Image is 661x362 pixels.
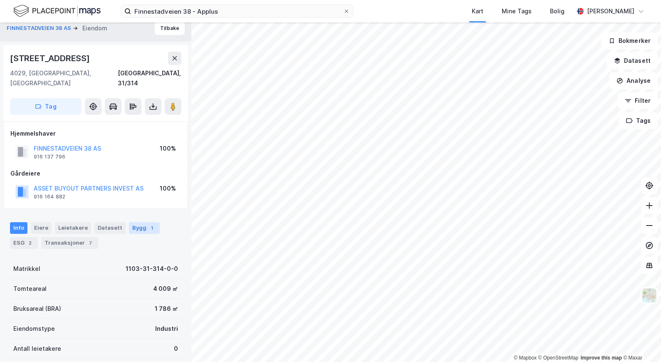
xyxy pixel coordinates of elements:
div: Mine Tags [502,6,532,16]
iframe: Chat Widget [619,322,661,362]
div: 1 786 ㎡ [155,304,178,314]
div: Datasett [94,222,126,234]
div: Info [10,222,27,234]
img: logo.f888ab2527a4732fd821a326f86c7f29.svg [13,4,101,18]
div: Gårdeiere [10,169,181,179]
div: [PERSON_NAME] [587,6,634,16]
div: [GEOGRAPHIC_DATA], 31/314 [118,68,181,88]
div: Industri [155,324,178,334]
div: Eiendom [82,23,107,33]
div: 4 009 ㎡ [153,284,178,294]
button: Bokmerker [602,32,658,49]
button: Tags [619,112,658,129]
div: 100% [160,183,176,193]
input: Søk på adresse, matrikkel, gårdeiere, leietakere eller personer [131,5,343,17]
div: [STREET_ADDRESS] [10,52,92,65]
div: 4029, [GEOGRAPHIC_DATA], [GEOGRAPHIC_DATA] [10,68,118,88]
div: Matrikkel [13,264,40,274]
div: Transaksjoner [41,237,98,249]
div: Hjemmelshaver [10,129,181,139]
button: Tilbake [155,22,185,35]
a: OpenStreetMap [538,355,579,361]
button: FINNESTADVEIEN 38 AS [7,24,73,32]
div: 100% [160,144,176,154]
button: Datasett [607,52,658,69]
div: Eiendomstype [13,324,55,334]
button: Filter [618,92,658,109]
div: Leietakere [55,222,91,234]
button: Tag [10,98,82,115]
div: 2 [26,239,35,247]
div: ESG [10,237,38,249]
div: 1 [148,224,156,232]
a: Mapbox [514,355,537,361]
div: 916 137 796 [34,154,65,160]
div: Eiere [31,222,52,234]
div: 916 164 882 [34,193,65,200]
div: Bruksareal (BRA) [13,304,61,314]
a: Improve this map [581,355,622,361]
div: Tomteareal [13,284,47,294]
div: Kart [472,6,483,16]
div: Bygg [129,222,160,234]
div: 0 [174,344,178,354]
img: Z [641,288,657,303]
button: Analyse [609,72,658,89]
div: Bolig [550,6,564,16]
div: 7 [87,239,95,247]
div: 1103-31-314-0-0 [126,264,178,274]
div: Antall leietakere [13,344,61,354]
